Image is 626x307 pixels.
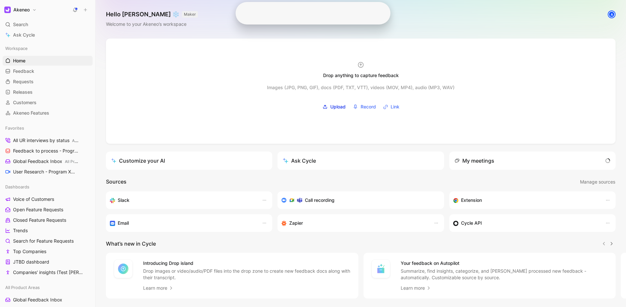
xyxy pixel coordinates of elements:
button: View actions [86,158,93,165]
h3: Call recording [305,196,335,204]
div: A [608,11,615,18]
a: Top Companies [3,247,93,256]
span: Closed Feature Requests [13,217,66,223]
span: Global Feedback Inbox [13,297,62,303]
button: View actions [83,196,90,202]
span: Companies' insights (Test [PERSON_NAME]) [13,269,85,276]
div: Docs, images, videos, audio files, links & more [245,14,327,20]
span: Record [361,103,376,111]
span: Voice of Customers [13,196,54,202]
div: Drop anything here to capture feedback [245,6,327,14]
span: Requests [13,78,34,85]
div: Favorites [3,123,93,133]
div: Capture feedback from thousands of sources with Zapier (survey results, recordings, sheets, etc). [281,219,427,227]
span: Favorites [5,125,24,131]
button: View actions [83,238,90,244]
h2: What’s new in Cycle [106,240,156,248]
button: View actions [83,227,90,234]
span: Global Feedback Inbox [13,158,79,165]
span: Link [391,103,399,111]
button: View actions [83,248,90,255]
h4: Your feedback on Autopilot [401,259,608,267]
button: View actions [83,217,90,223]
p: Summarize, find insights, categorize, and [PERSON_NAME] processed new feedback - automatically. C... [401,268,608,281]
a: JTBD dashboard [3,257,93,267]
a: Requests [3,77,93,87]
span: Feedback to process - Program X [13,148,80,154]
a: User Research - Program XPROGRAM X [3,167,93,177]
div: Capture feedback from anywhere on the web [453,196,599,204]
div: Forward emails to your feedback inbox [110,219,255,227]
a: Open Feature Requests [3,205,93,215]
h1: Akeneo [13,7,30,13]
span: Akeneo Features [13,110,49,116]
div: Customize your AI [111,157,165,165]
div: Images (JPG, PNG, GIF), docs (PDF, TXT, VTT), videos (MOV, MP4), audio (MP3, WAV) [267,84,455,91]
span: Releases [13,89,33,95]
button: View actions [83,297,90,303]
span: JTBD dashboard [13,259,49,265]
div: Sync customers & send feedback from custom sources. Get inspired by our favorite use case [453,219,599,227]
button: Link [381,102,402,112]
p: Drop images or video/audio/PDF files into the drop zone to create new feedback docs along with th... [143,268,350,281]
span: All UR interviews by status [13,137,80,144]
span: User Research - Program X [13,169,79,175]
a: Akeneo Features [3,108,93,118]
button: View actions [85,269,92,276]
div: DashboardsVoice of CustomersOpen Feature RequestsClosed Feature RequestsTrendsSearch for Feature ... [3,182,93,277]
button: View actions [87,169,93,175]
span: Workspace [5,45,28,52]
button: View actions [87,137,94,144]
a: Home [3,56,93,66]
a: Search for Feature Requests [3,236,93,246]
a: All UR interviews by statusAll Product Areas [3,136,93,145]
h3: Zapier [289,219,303,227]
label: Upload [320,102,348,112]
button: View actions [88,148,95,154]
button: Record [350,102,378,112]
h3: Cycle API [461,219,482,227]
span: All Product Areas [5,284,40,291]
a: Global Feedback InboxAll Product Areas [3,156,93,166]
span: Manage sources [580,178,615,186]
a: Global Feedback Inbox [3,295,93,305]
img: Akeneo [4,7,11,13]
a: Customers [3,98,93,107]
button: View actions [83,259,90,265]
button: Ask Cycle [277,152,444,170]
span: Trends [13,227,28,234]
span: Dashboards [5,184,29,190]
div: Workspace [3,43,93,53]
span: Home [13,57,25,64]
a: Learn more [143,284,174,292]
h3: Extension [461,196,482,204]
div: Sync your customers, send feedback and get updates in Slack [110,196,255,204]
div: Dashboards [3,182,93,192]
a: Feedback [3,66,93,76]
span: Top Companies [13,248,46,255]
button: MAKER [182,11,198,18]
a: Releases [3,87,93,97]
h1: Hello [PERSON_NAME] ❄️ [106,10,198,18]
a: Voice of Customers [3,194,93,204]
div: Record & transcribe meetings from Zoom, Meet & Teams. [281,196,435,204]
div: All Product Areas [3,283,93,292]
span: Search [13,21,28,28]
button: View actions [83,206,90,213]
span: Ask Cycle [13,31,35,39]
h4: Introducing Drop island [143,259,350,267]
span: All Product Areas [65,159,96,164]
button: Manage sources [580,178,616,186]
a: Ask Cycle [3,30,93,40]
span: Search for Feature Requests [13,238,74,244]
button: AkeneoAkeneo [3,5,38,14]
a: Closed Feature Requests [3,215,93,225]
div: My meetings [455,157,494,165]
div: Ask Cycle [283,157,316,165]
a: Learn more [401,284,431,292]
h3: Slack [118,196,129,204]
div: Drop anything to capture feedback [323,72,399,79]
a: Trends [3,226,93,235]
span: Customers [13,99,37,106]
h2: Sources [106,178,127,186]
